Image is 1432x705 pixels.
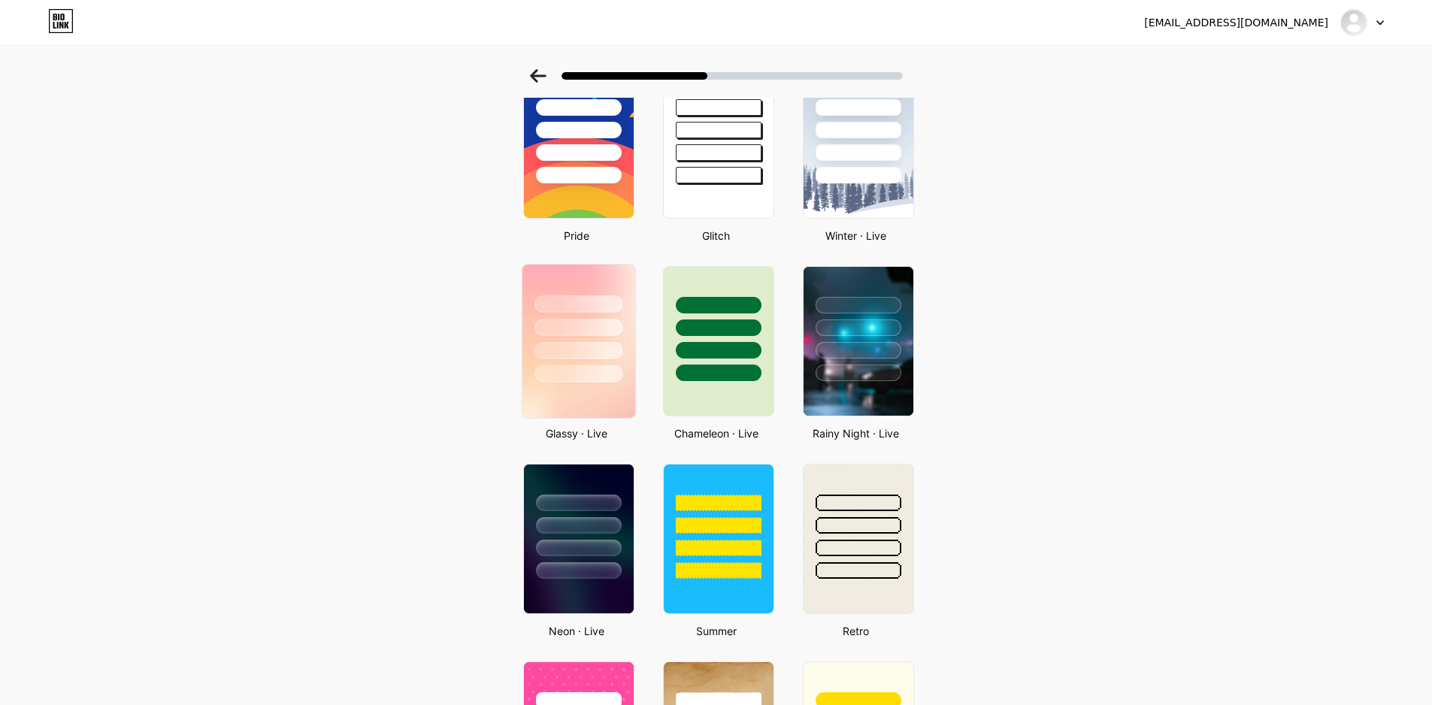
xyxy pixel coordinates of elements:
div: Neon · Live [519,623,634,639]
div: Summer [658,623,774,639]
div: Retro [798,623,914,639]
div: [EMAIL_ADDRESS][DOMAIN_NAME] [1144,15,1328,31]
img: glassmorphism.jpg [522,265,634,418]
div: Winter · Live [798,228,914,244]
div: Chameleon · Live [658,425,774,441]
div: Glassy · Live [519,425,634,441]
div: Glitch [658,228,774,244]
div: Pride [519,228,634,244]
img: brightway [1340,8,1368,37]
div: Rainy Night · Live [798,425,914,441]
